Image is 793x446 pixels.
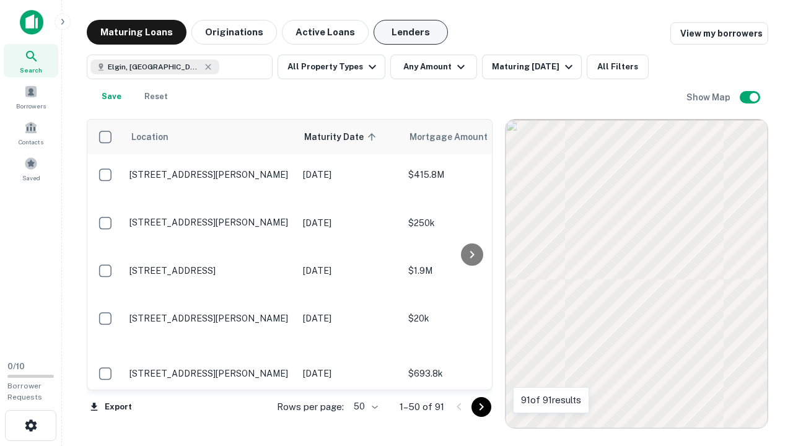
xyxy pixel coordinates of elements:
[191,20,277,45] button: Originations
[670,22,768,45] a: View my borrowers
[4,116,58,149] a: Contacts
[303,264,396,278] p: [DATE]
[129,368,291,379] p: [STREET_ADDRESS][PERSON_NAME]
[349,398,380,416] div: 50
[303,216,396,230] p: [DATE]
[408,264,532,278] p: $1.9M
[390,55,477,79] button: Any Amount
[129,265,291,276] p: [STREET_ADDRESS]
[129,169,291,180] p: [STREET_ADDRESS][PERSON_NAME]
[303,367,396,380] p: [DATE]
[4,152,58,185] a: Saved
[136,84,176,109] button: Reset
[16,101,46,111] span: Borrowers
[22,173,40,183] span: Saved
[278,55,385,79] button: All Property Types
[123,120,297,154] th: Location
[506,120,768,428] div: 0 0
[20,10,43,35] img: capitalize-icon.png
[92,84,131,109] button: Save your search to get updates of matches that match your search criteria.
[408,168,532,181] p: $415.8M
[410,129,504,144] span: Mortgage Amount
[20,65,42,75] span: Search
[492,59,576,74] div: Maturing [DATE]
[277,400,344,414] p: Rows per page:
[7,382,42,401] span: Borrower Requests
[4,80,58,113] a: Borrowers
[297,120,402,154] th: Maturity Date
[686,90,732,104] h6: Show Map
[402,120,538,154] th: Mortgage Amount
[108,61,201,72] span: Elgin, [GEOGRAPHIC_DATA], [GEOGRAPHIC_DATA]
[303,168,396,181] p: [DATE]
[282,20,369,45] button: Active Loans
[408,216,532,230] p: $250k
[131,129,169,144] span: Location
[374,20,448,45] button: Lenders
[19,137,43,147] span: Contacts
[129,217,291,228] p: [STREET_ADDRESS][PERSON_NAME]
[471,397,491,417] button: Go to next page
[4,44,58,77] a: Search
[87,20,186,45] button: Maturing Loans
[303,312,396,325] p: [DATE]
[521,393,581,408] p: 91 of 91 results
[408,312,532,325] p: $20k
[87,398,135,416] button: Export
[129,313,291,324] p: [STREET_ADDRESS][PERSON_NAME]
[587,55,649,79] button: All Filters
[7,362,25,371] span: 0 / 10
[731,347,793,406] iframe: Chat Widget
[304,129,380,144] span: Maturity Date
[400,400,444,414] p: 1–50 of 91
[482,55,582,79] button: Maturing [DATE]
[408,367,532,380] p: $693.8k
